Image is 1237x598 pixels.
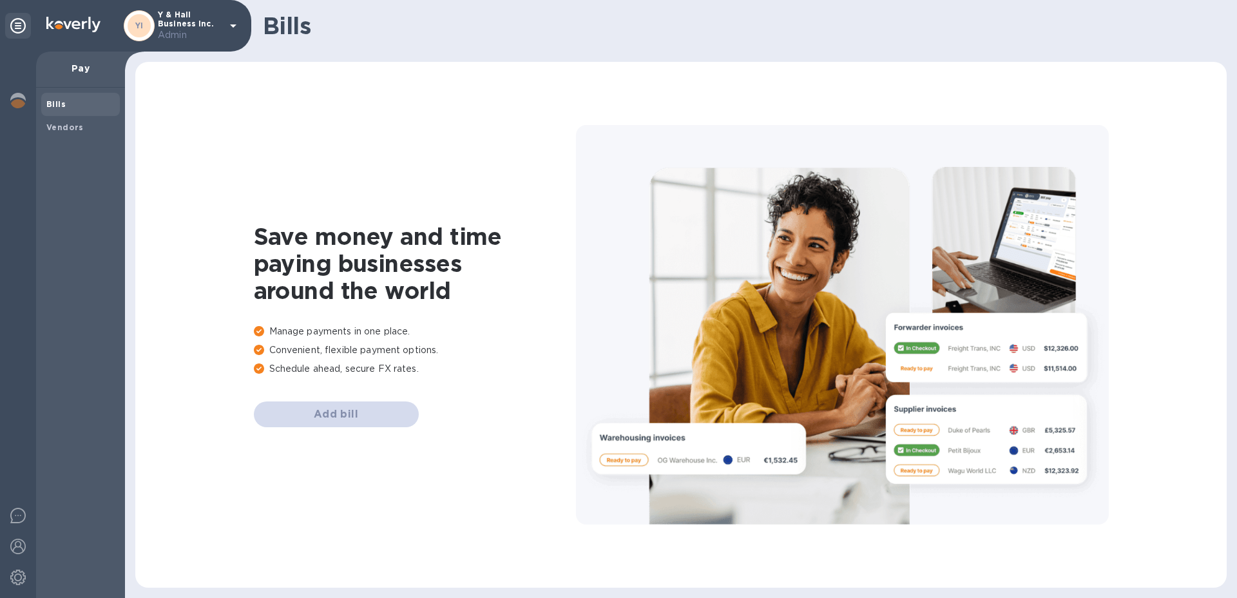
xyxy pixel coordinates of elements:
p: Schedule ahead, secure FX rates. [254,362,576,376]
div: Unpin categories [5,13,31,39]
b: YI [135,21,144,30]
h1: Bills [263,12,1216,39]
p: Manage payments in one place. [254,325,576,338]
b: Vendors [46,122,84,132]
h1: Save money and time paying businesses around the world [254,223,576,304]
p: Convenient, flexible payment options. [254,343,576,357]
b: Bills [46,99,66,109]
img: Logo [46,17,101,32]
p: Y & Hall Business Inc. [158,10,222,42]
p: Admin [158,28,222,42]
p: Pay [46,62,115,75]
